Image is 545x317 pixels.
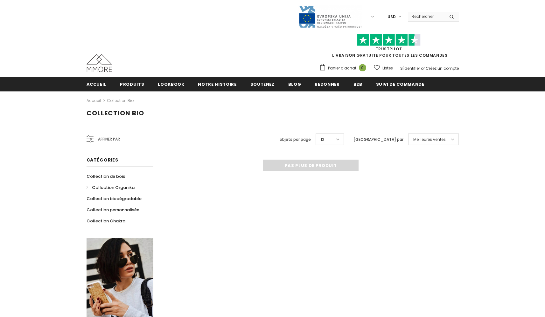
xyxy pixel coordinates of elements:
span: Meilleures ventes [413,136,446,143]
span: Panier d'achat [328,65,356,71]
img: Javni Razpis [298,5,362,28]
span: 0 [359,64,366,71]
span: Notre histoire [198,81,236,87]
a: Collection Chakra [87,215,125,227]
img: Faites confiance aux étoiles pilotes [357,34,421,46]
a: Collection personnalisée [87,204,139,215]
a: S'identifier [400,66,420,71]
a: Redonner [315,77,339,91]
a: Produits [120,77,144,91]
a: Collection Bio [107,98,134,103]
a: Collection de bois [87,171,125,182]
span: Affiner par [98,136,120,143]
a: Lookbook [158,77,184,91]
input: Search Site [408,12,444,21]
span: Blog [288,81,301,87]
img: Cas MMORE [87,54,112,72]
span: USD [388,14,396,20]
a: soutenez [250,77,275,91]
a: Collection biodégradable [87,193,142,204]
span: LIVRAISON GRATUITE POUR TOUTES LES COMMANDES [319,37,459,58]
a: Javni Razpis [298,14,362,19]
span: soutenez [250,81,275,87]
a: Panier d'achat 0 [319,63,369,73]
span: Collection biodégradable [87,196,142,202]
span: or [421,66,425,71]
a: Collection Organika [87,182,135,193]
a: Suivi de commande [376,77,424,91]
span: Suivi de commande [376,81,424,87]
span: Collection Bio [87,109,144,118]
span: Collection personnalisée [87,207,139,213]
a: Créez un compte [426,66,459,71]
label: objets par page [280,136,311,143]
a: Accueil [87,77,107,91]
a: TrustPilot [376,46,402,52]
span: B2B [353,81,362,87]
a: Notre histoire [198,77,236,91]
span: Collection Chakra [87,218,125,224]
label: [GEOGRAPHIC_DATA] par [353,136,403,143]
span: Catégories [87,157,118,163]
a: Blog [288,77,301,91]
span: Produits [120,81,144,87]
span: Lookbook [158,81,184,87]
span: Collection de bois [87,173,125,179]
span: Redonner [315,81,339,87]
span: Collection Organika [92,184,135,191]
a: Listes [374,62,393,74]
a: Accueil [87,97,101,104]
span: Listes [382,65,393,71]
a: B2B [353,77,362,91]
span: Accueil [87,81,107,87]
span: 12 [321,136,324,143]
